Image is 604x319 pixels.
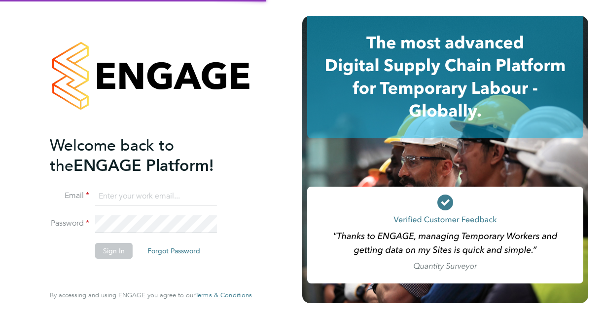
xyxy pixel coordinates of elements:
[195,291,252,299] a: Terms & Conditions
[140,243,208,259] button: Forgot Password
[50,135,242,176] h2: ENGAGE Platform!
[50,218,89,229] label: Password
[50,136,174,175] span: Welcome back to the
[95,188,217,205] input: Enter your work email...
[95,243,133,259] button: Sign In
[50,191,89,201] label: Email
[50,291,252,299] span: By accessing and using ENGAGE you agree to our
